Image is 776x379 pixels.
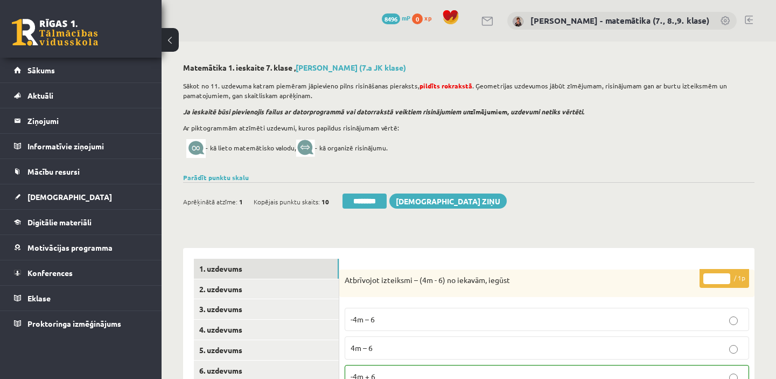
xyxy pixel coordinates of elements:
[507,107,584,116] i: , uzdevumi netiks vērtēti.
[27,217,92,227] span: Digitālie materiāli
[402,13,410,22] span: mP
[194,259,339,279] a: 1. uzdevums
[729,345,738,354] input: 4m – 6
[14,184,148,209] a: [DEMOGRAPHIC_DATA]
[27,108,148,133] legend: Ziņojumi
[14,286,148,311] a: Eklase
[183,139,749,158] p: - kā lieto matemātisko valodu, - kā organizē risinājumu.
[412,13,423,24] span: 0
[12,19,98,46] a: Rīgas 1. Tālmācības vidusskola
[27,65,55,75] span: Sākums
[296,63,406,72] a: [PERSON_NAME] (7.a JK klase)
[194,320,339,340] a: 4. uzdevums
[14,159,148,184] a: Mācību resursi
[194,299,339,319] a: 3. uzdevums
[183,107,470,116] i: Ja ieskaitē būsi pievienojis failus ar datorprogrammā vai datorrakstā veiktiem risinājumiem un
[389,194,507,209] a: [DEMOGRAPHIC_DATA] ziņu
[27,167,80,176] span: Mācību resursi
[424,13,431,22] span: xp
[14,108,148,133] a: Ziņojumi
[14,260,148,285] a: Konferences
[27,243,113,252] span: Motivācijas programma
[382,13,400,24] span: 8496
[183,173,249,182] a: Parādīt punktu skalu
[14,311,148,336] a: Proktoringa izmēģinājums
[530,15,709,26] a: [PERSON_NAME] - matemātika (7., 8.,9. klase)
[14,83,148,108] a: Aktuāli
[254,194,320,210] span: Kopējais punktu skaits:
[14,134,148,159] a: Informatīvie ziņojumi
[351,343,373,353] span: 4m – 6
[14,235,148,260] a: Motivācijas programma
[296,140,315,157] img: nlxdclX5TJEpSUOp6sKb4sy0LYPK9xgpm2rkqevz+KDjWcWUyrI+Z9y9v0FcvZ6Wm++UNcAAAAASUVORK5CYII=
[239,194,243,210] span: 1
[412,13,437,22] a: 0 xp
[27,91,53,100] span: Aktuāli
[27,319,121,328] span: Proktoringa izmēģinājums
[194,340,339,360] a: 5. uzdevums
[345,275,695,286] p: Atbrīvojot izteiksmi – (4m - 6) no iekavām, iegūst
[420,81,472,90] strong: pildīts rokrakstā
[729,316,738,325] input: -4m – 6
[183,123,749,133] p: Ar piktogrammām atzīmēti uzdevumi, kuros papildus risinājumam vērtē:
[27,192,112,202] span: [DEMOGRAPHIC_DATA]
[470,107,584,116] b: zīmējumiem
[183,194,237,210] span: Aprēķinātā atzīme:
[382,13,410,22] a: 8496 mP
[513,16,523,27] img: Irēna Roze - matemātika (7., 8.,9. klase)
[27,268,73,278] span: Konferences
[351,314,375,324] span: -4m – 6
[27,293,51,303] span: Eklase
[14,58,148,82] a: Sākums
[186,139,206,158] img: A1x9P9OIUn3nQAAAABJRU5ErkJggg==
[27,134,148,159] legend: Informatīvie ziņojumi
[700,269,749,288] p: / 1p
[14,210,148,235] a: Digitālie materiāli
[321,194,329,210] span: 10
[194,279,339,299] a: 2. uzdevums
[183,81,749,100] p: Sākot no 11. uzdevuma katram piemēram jāpievieno pilns risināšanas pieraksts, . Ģeometrijas uzdev...
[183,63,754,72] h2: Matemātika 1. ieskaite 7. klase ,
